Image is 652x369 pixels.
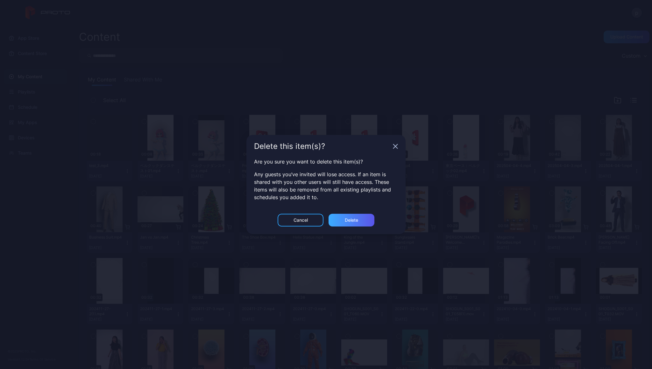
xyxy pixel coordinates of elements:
[345,218,358,223] div: Delete
[254,171,398,201] p: Any guests you’ve invited will lose access. If an item is shared with you other users will still ...
[254,143,390,150] div: Delete this item(s)?
[329,214,374,226] button: Delete
[294,218,308,223] div: Cancel
[254,158,398,165] p: Are you sure you want to delete this item(s)?
[278,214,323,226] button: Cancel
